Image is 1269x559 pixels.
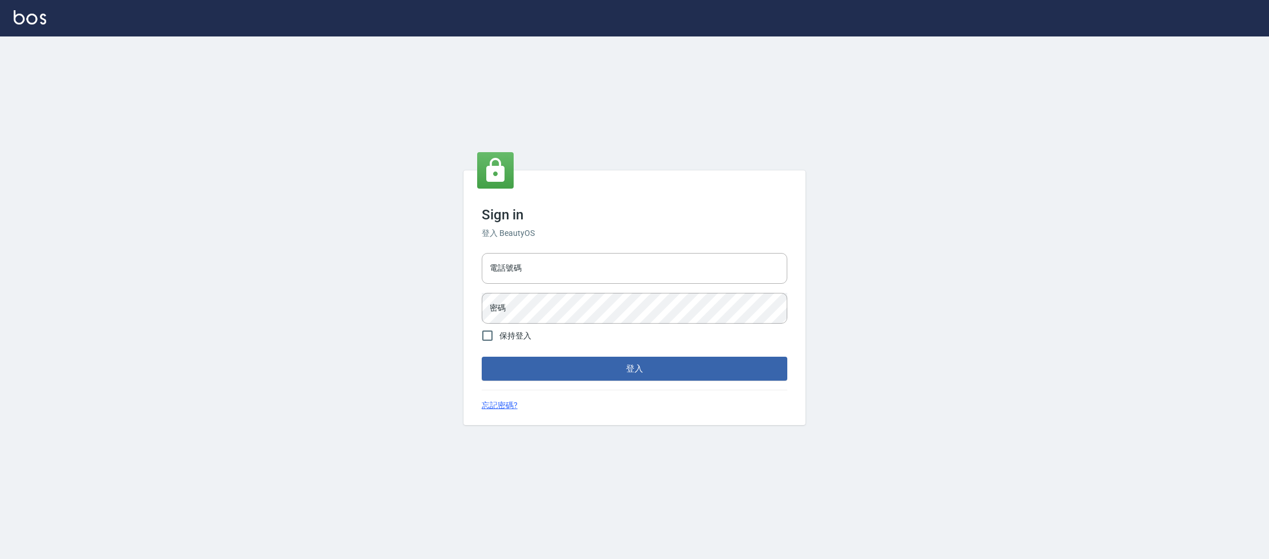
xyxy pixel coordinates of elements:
[499,330,531,342] span: 保持登入
[482,207,787,223] h3: Sign in
[14,10,46,25] img: Logo
[482,399,518,411] a: 忘記密碼?
[482,227,787,239] h6: 登入 BeautyOS
[482,357,787,381] button: 登入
